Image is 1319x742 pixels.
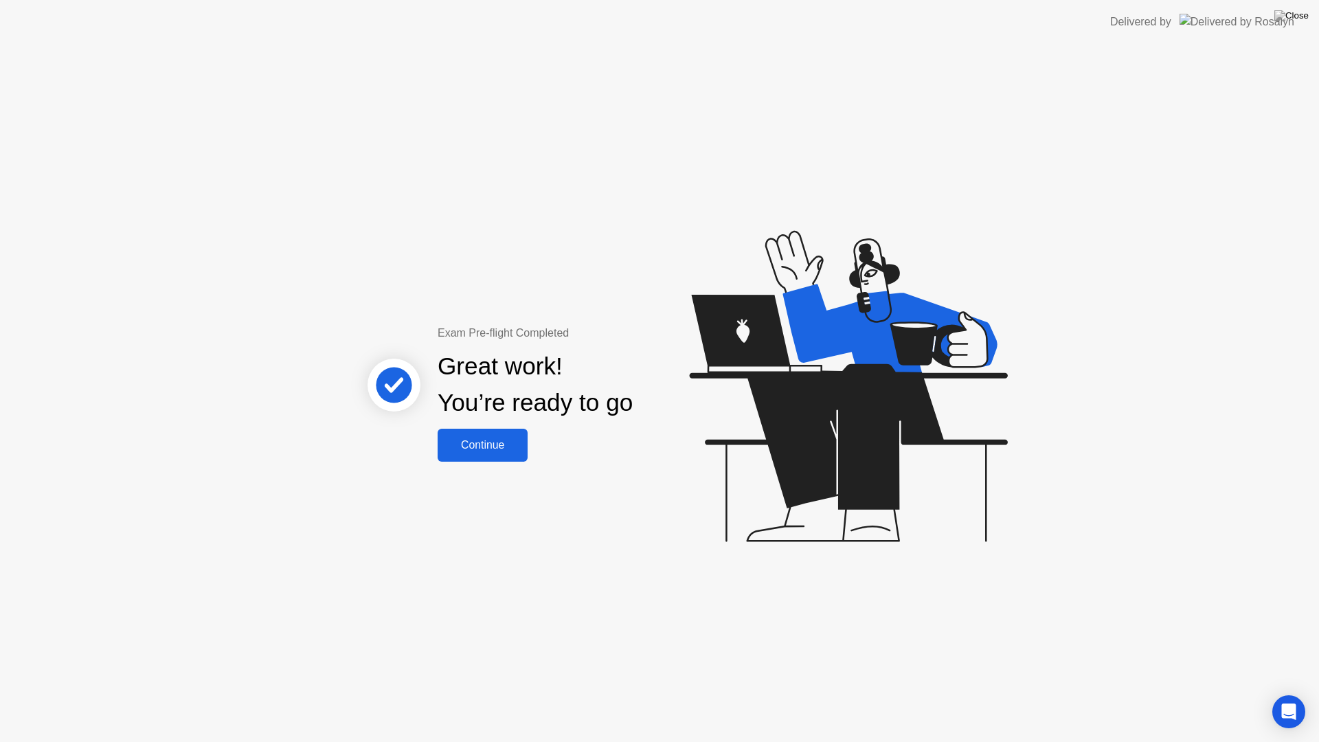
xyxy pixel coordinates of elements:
button: Continue [438,429,528,462]
div: Exam Pre-flight Completed [438,325,721,341]
div: Continue [442,439,523,451]
img: Close [1274,10,1309,21]
div: Open Intercom Messenger [1272,695,1305,728]
img: Delivered by Rosalyn [1180,14,1294,30]
div: Great work! You’re ready to go [438,348,633,421]
div: Delivered by [1110,14,1171,30]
